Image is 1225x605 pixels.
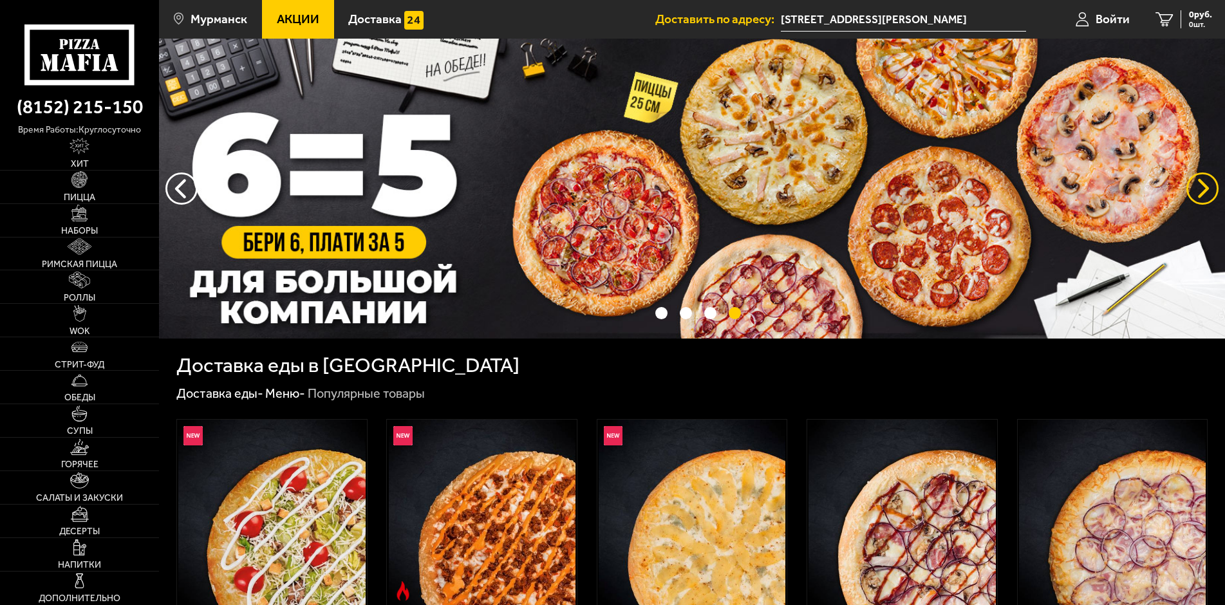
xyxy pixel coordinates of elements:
[64,293,95,302] span: Роллы
[59,527,100,536] span: Десерты
[64,193,95,202] span: Пицца
[176,386,263,401] a: Доставка еды-
[1096,13,1130,25] span: Войти
[704,307,716,319] button: точки переключения
[42,260,117,269] span: Римская пицца
[604,426,623,445] img: Новинка
[265,386,305,401] a: Меню-
[1189,21,1212,28] span: 0 шт.
[1189,10,1212,19] span: 0 руб.
[308,386,425,402] div: Популярные товары
[61,227,98,236] span: Наборы
[393,581,413,600] img: Острое блюдо
[36,494,123,503] span: Салаты и закуски
[191,13,247,25] span: Мурманск
[176,355,519,376] h1: Доставка еды в [GEOGRAPHIC_DATA]
[680,307,692,319] button: точки переключения
[165,172,198,205] button: следующий
[58,561,101,570] span: Напитки
[64,393,95,402] span: Обеды
[1186,172,1219,205] button: предыдущий
[393,426,413,445] img: Новинка
[61,460,98,469] span: Горячее
[404,11,424,30] img: 15daf4d41897b9f0e9f617042186c801.svg
[729,307,741,319] button: точки переключения
[183,426,203,445] img: Новинка
[55,360,104,369] span: Стрит-фуд
[781,8,1026,32] input: Ваш адрес доставки
[348,13,402,25] span: Доставка
[67,427,93,436] span: Супы
[277,13,319,25] span: Акции
[655,13,781,25] span: Доставить по адресу:
[39,594,120,603] span: Дополнительно
[70,327,89,336] span: WOK
[655,307,668,319] button: точки переключения
[71,160,89,169] span: Хит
